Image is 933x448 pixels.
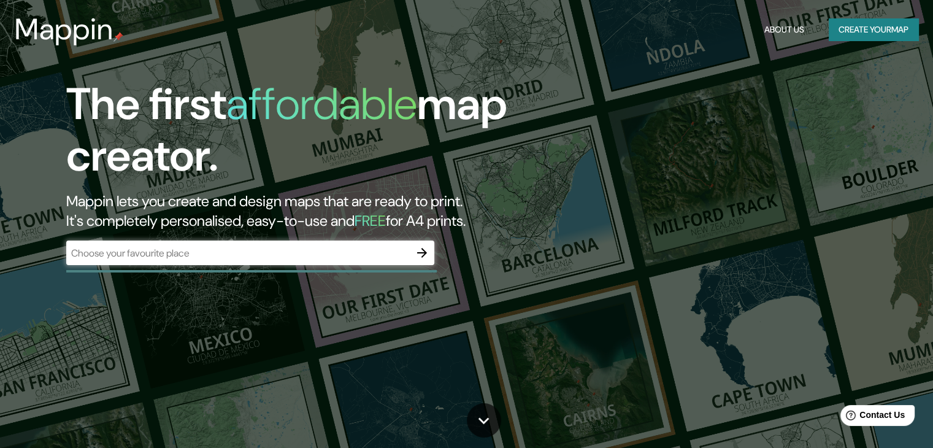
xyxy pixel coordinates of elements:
[829,18,918,41] button: Create yourmap
[824,400,920,434] iframe: Help widget launcher
[66,79,533,191] h1: The first map creator.
[66,191,533,231] h2: Mappin lets you create and design maps that are ready to print. It's completely personalised, eas...
[15,12,113,47] h3: Mappin
[226,75,417,133] h1: affordable
[759,18,809,41] button: About Us
[66,246,410,260] input: Choose your favourite place
[355,211,386,230] h5: FREE
[113,32,123,42] img: mappin-pin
